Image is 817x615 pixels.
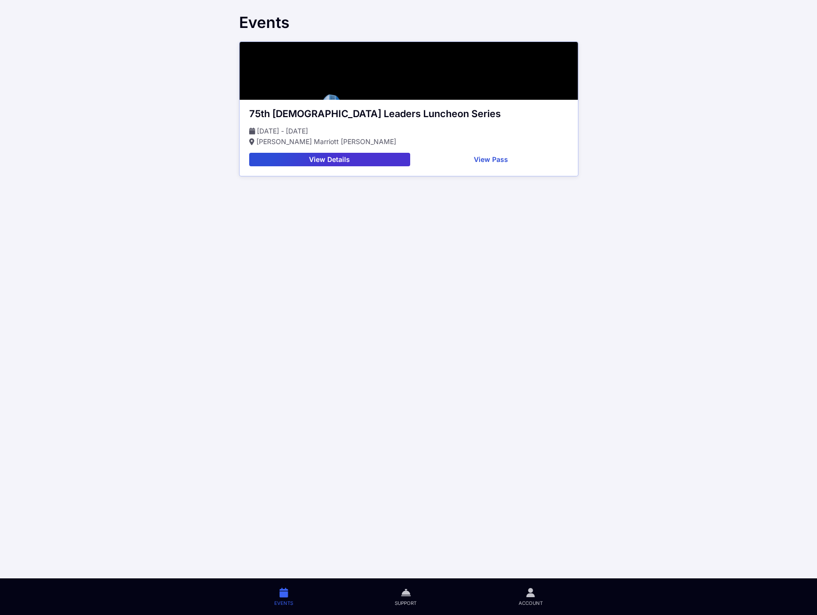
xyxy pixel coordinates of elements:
a: Events [224,578,344,615]
span: Account [519,600,543,606]
a: Account [468,578,593,615]
div: Events [239,13,578,32]
p: [DATE] - [DATE] [249,126,568,136]
div: 75th [DEMOGRAPHIC_DATA] Leaders Luncheon Series [249,107,568,120]
span: Support [395,600,416,606]
button: View Details [249,153,410,166]
p: [PERSON_NAME] Marriott [PERSON_NAME] [249,136,568,147]
span: Events [274,600,293,606]
button: View Pass [414,153,568,166]
a: Support [344,578,468,615]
